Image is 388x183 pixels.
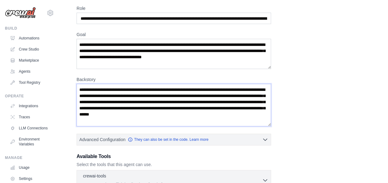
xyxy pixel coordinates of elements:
[5,94,54,99] div: Operate
[7,44,54,54] a: Crew Studio
[79,136,125,143] span: Advanced Configuration
[7,134,54,149] a: Environment Variables
[77,153,271,160] h3: Available Tools
[5,26,54,31] div: Build
[7,101,54,111] a: Integrations
[83,173,106,179] p: crewai-tools
[77,5,271,11] label: Role
[77,161,271,168] p: Select the tools that this agent can use.
[128,137,208,142] a: They can also be set in the code. Learn more
[7,112,54,122] a: Traces
[5,155,54,160] div: Manage
[77,76,271,83] label: Backstory
[77,134,271,145] button: Advanced Configuration They can also be set in the code. Learn more
[7,163,54,173] a: Usage
[7,123,54,133] a: LLM Connections
[7,33,54,43] a: Automations
[7,55,54,65] a: Marketplace
[357,153,388,183] iframe: Chat Widget
[77,31,271,38] label: Goal
[5,7,36,19] img: Logo
[7,78,54,87] a: Tool Registry
[7,67,54,76] a: Agents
